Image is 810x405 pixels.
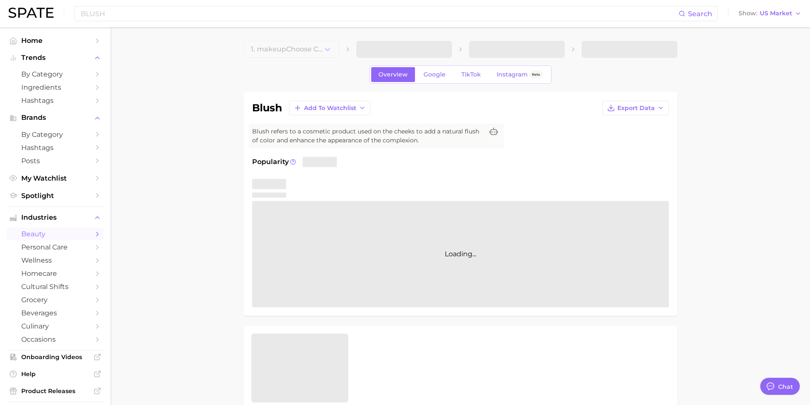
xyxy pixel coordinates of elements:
[7,293,104,306] a: grocery
[7,94,104,107] a: Hashtags
[9,8,54,18] img: SPATE
[736,8,804,19] button: ShowUS Market
[7,320,104,333] a: culinary
[21,83,89,91] span: Ingredients
[289,101,370,115] button: Add to Watchlist
[21,54,89,62] span: Trends
[7,306,104,320] a: beverages
[21,370,89,378] span: Help
[21,144,89,152] span: Hashtags
[688,10,712,18] span: Search
[21,37,89,45] span: Home
[7,211,104,224] button: Industries
[7,280,104,293] a: cultural shifts
[251,45,323,53] span: 1. makeup Choose Category
[7,351,104,363] a: Onboarding Videos
[416,67,453,82] a: Google
[21,353,89,361] span: Onboarding Videos
[7,51,104,64] button: Trends
[454,67,488,82] a: TikTok
[7,189,104,202] a: Spotlight
[7,34,104,47] a: Home
[497,71,528,78] span: Instagram
[7,172,104,185] a: My Watchlist
[7,227,104,241] a: beauty
[21,192,89,200] span: Spotlight
[21,70,89,78] span: by Category
[252,103,282,113] h1: blush
[21,335,89,343] span: occasions
[7,141,104,154] a: Hashtags
[617,105,655,112] span: Export Data
[21,243,89,251] span: personal care
[21,269,89,278] span: homecare
[21,214,89,221] span: Industries
[252,157,289,167] span: Popularity
[7,333,104,346] a: occasions
[603,101,669,115] button: Export Data
[489,67,550,82] a: InstagramBeta
[21,96,89,105] span: Hashtags
[21,283,89,291] span: cultural shifts
[21,296,89,304] span: grocery
[7,267,104,280] a: homecare
[7,154,104,167] a: Posts
[7,128,104,141] a: by Category
[739,11,757,16] span: Show
[21,230,89,238] span: beauty
[21,157,89,165] span: Posts
[7,254,104,267] a: wellness
[7,68,104,81] a: by Category
[461,71,481,78] span: TikTok
[7,241,104,254] a: personal care
[252,127,483,145] span: Blush refers to a cosmetic product used on the cheeks to add a natural flush of color and enhance...
[21,322,89,330] span: culinary
[7,81,104,94] a: Ingredients
[21,387,89,395] span: Product Releases
[80,6,679,21] input: Search here for a brand, industry, or ingredient
[21,130,89,139] span: by Category
[244,41,339,58] button: 1. makeupChoose Category
[21,114,89,122] span: Brands
[423,71,446,78] span: Google
[378,71,408,78] span: Overview
[21,256,89,264] span: wellness
[21,309,89,317] span: beverages
[532,71,540,78] span: Beta
[760,11,792,16] span: US Market
[252,201,669,307] div: Loading...
[371,67,415,82] a: Overview
[7,385,104,397] a: Product Releases
[7,368,104,380] a: Help
[304,105,356,112] span: Add to Watchlist
[21,174,89,182] span: My Watchlist
[7,111,104,124] button: Brands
